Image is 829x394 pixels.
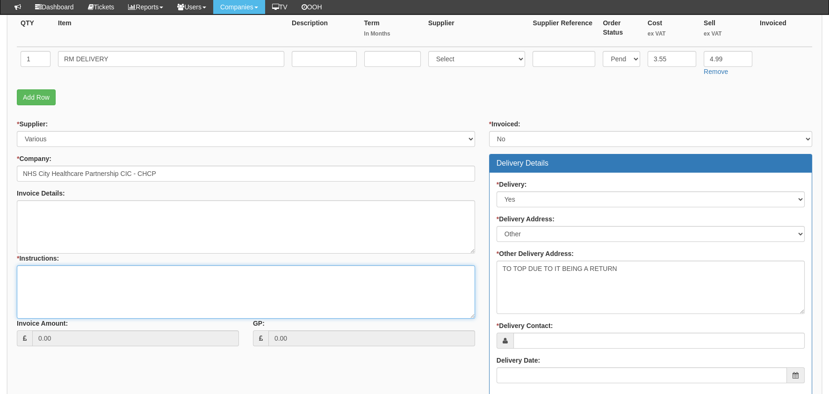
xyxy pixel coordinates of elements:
[497,321,553,330] label: Delivery Contact:
[599,14,644,47] th: Order Status
[529,14,599,47] th: Supplier Reference
[253,319,265,328] label: GP:
[17,319,68,328] label: Invoice Amount:
[425,14,529,47] th: Supplier
[364,30,421,38] small: In Months
[497,214,555,224] label: Delivery Address:
[489,119,520,129] label: Invoiced:
[756,14,812,47] th: Invoiced
[17,89,56,105] a: Add Row
[17,154,51,163] label: Company:
[17,254,59,263] label: Instructions:
[704,30,752,38] small: ex VAT
[54,14,288,47] th: Item
[644,14,700,47] th: Cost
[497,356,540,365] label: Delivery Date:
[704,68,728,75] a: Remove
[17,119,48,129] label: Supplier:
[648,30,696,38] small: ex VAT
[360,14,425,47] th: Term
[700,14,756,47] th: Sell
[288,14,360,47] th: Description
[17,189,65,198] label: Invoice Details:
[497,159,805,168] h3: Delivery Details
[17,14,54,47] th: QTY
[497,180,527,189] label: Delivery:
[497,249,574,258] label: Other Delivery Address:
